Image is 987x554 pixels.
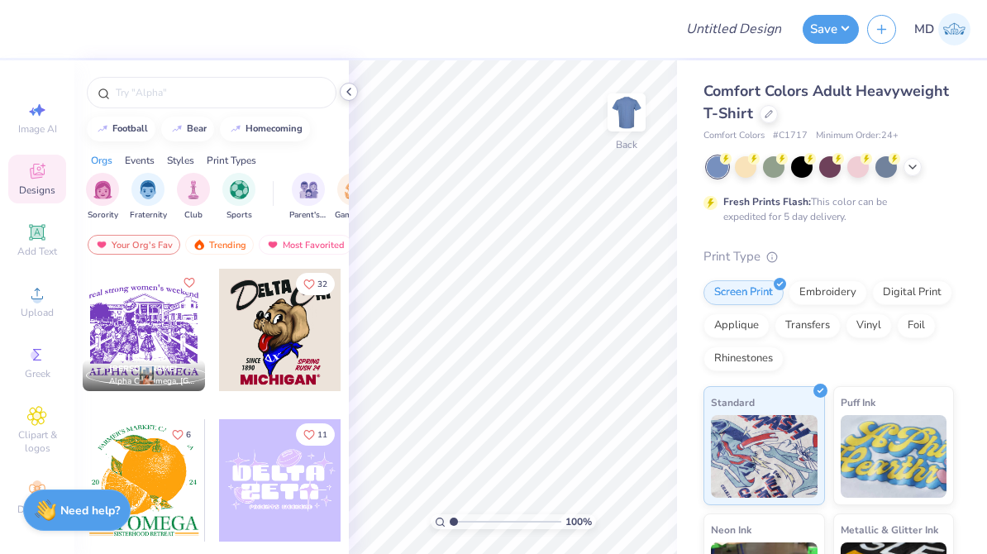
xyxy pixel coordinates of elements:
[846,313,892,338] div: Vinyl
[872,280,952,305] div: Digital Print
[703,247,954,266] div: Print Type
[703,81,949,123] span: Comfort Colors Adult Heavyweight T-Shirt
[207,153,256,168] div: Print Types
[88,209,118,222] span: Sorority
[93,180,112,199] img: Sorority Image
[60,503,120,518] strong: Need help?
[841,521,938,538] span: Metallic & Glitter Ink
[220,117,310,141] button: homecoming
[266,239,279,251] img: most_fav.gif
[164,423,198,446] button: Like
[222,173,255,222] button: filter button
[167,153,194,168] div: Styles
[296,423,335,446] button: Like
[130,209,167,222] span: Fraternity
[95,239,108,251] img: most_fav.gif
[289,173,327,222] button: filter button
[86,173,119,222] div: filter for Sorority
[130,173,167,222] button: filter button
[703,313,770,338] div: Applique
[109,375,198,388] span: Alpha Chi Omega, [GEOGRAPHIC_DATA][US_STATE]
[673,12,794,45] input: Untitled Design
[88,235,180,255] div: Your Org's Fav
[186,431,191,439] span: 6
[170,124,184,134] img: trend_line.gif
[610,96,643,129] img: Back
[259,235,352,255] div: Most Favorited
[938,13,970,45] img: Mads De Vera
[335,173,373,222] div: filter for Game Day
[317,431,327,439] span: 11
[130,173,167,222] div: filter for Fraternity
[803,15,859,44] button: Save
[112,124,148,133] div: football
[185,235,254,255] div: Trending
[317,280,327,289] span: 32
[91,153,112,168] div: Orgs
[616,137,637,152] div: Back
[193,239,206,251] img: trending.gif
[109,363,178,375] span: [PERSON_NAME]
[96,124,109,134] img: trend_line.gif
[179,273,199,293] button: Like
[226,209,252,222] span: Sports
[230,180,249,199] img: Sports Image
[177,173,210,222] div: filter for Club
[897,313,936,338] div: Foil
[18,122,57,136] span: Image AI
[565,514,592,529] span: 100 %
[299,180,318,199] img: Parent's Weekend Image
[222,173,255,222] div: filter for Sports
[841,415,947,498] img: Puff Ink
[161,117,214,141] button: bear
[773,129,808,143] span: # C1717
[335,209,373,222] span: Game Day
[711,415,818,498] img: Standard
[19,184,55,197] span: Designs
[703,129,765,143] span: Comfort Colors
[775,313,841,338] div: Transfers
[17,503,57,516] span: Decorate
[789,280,867,305] div: Embroidery
[125,153,155,168] div: Events
[335,173,373,222] button: filter button
[914,20,934,39] span: MD
[914,13,970,45] a: MD
[711,521,751,538] span: Neon Ink
[184,180,203,199] img: Club Image
[723,195,811,208] strong: Fresh Prints Flash:
[296,273,335,295] button: Like
[816,129,899,143] span: Minimum Order: 24 +
[17,245,57,258] span: Add Text
[711,394,755,411] span: Standard
[289,173,327,222] div: filter for Parent's Weekend
[184,209,203,222] span: Club
[139,180,157,199] img: Fraternity Image
[703,346,784,371] div: Rhinestones
[246,124,303,133] div: homecoming
[229,124,242,134] img: trend_line.gif
[177,173,210,222] button: filter button
[87,117,155,141] button: football
[8,428,66,455] span: Clipart & logos
[703,280,784,305] div: Screen Print
[345,180,364,199] img: Game Day Image
[723,194,927,224] div: This color can be expedited for 5 day delivery.
[114,84,326,101] input: Try "Alpha"
[289,209,327,222] span: Parent's Weekend
[25,367,50,380] span: Greek
[841,394,875,411] span: Puff Ink
[86,173,119,222] button: filter button
[21,306,54,319] span: Upload
[187,124,207,133] div: bear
